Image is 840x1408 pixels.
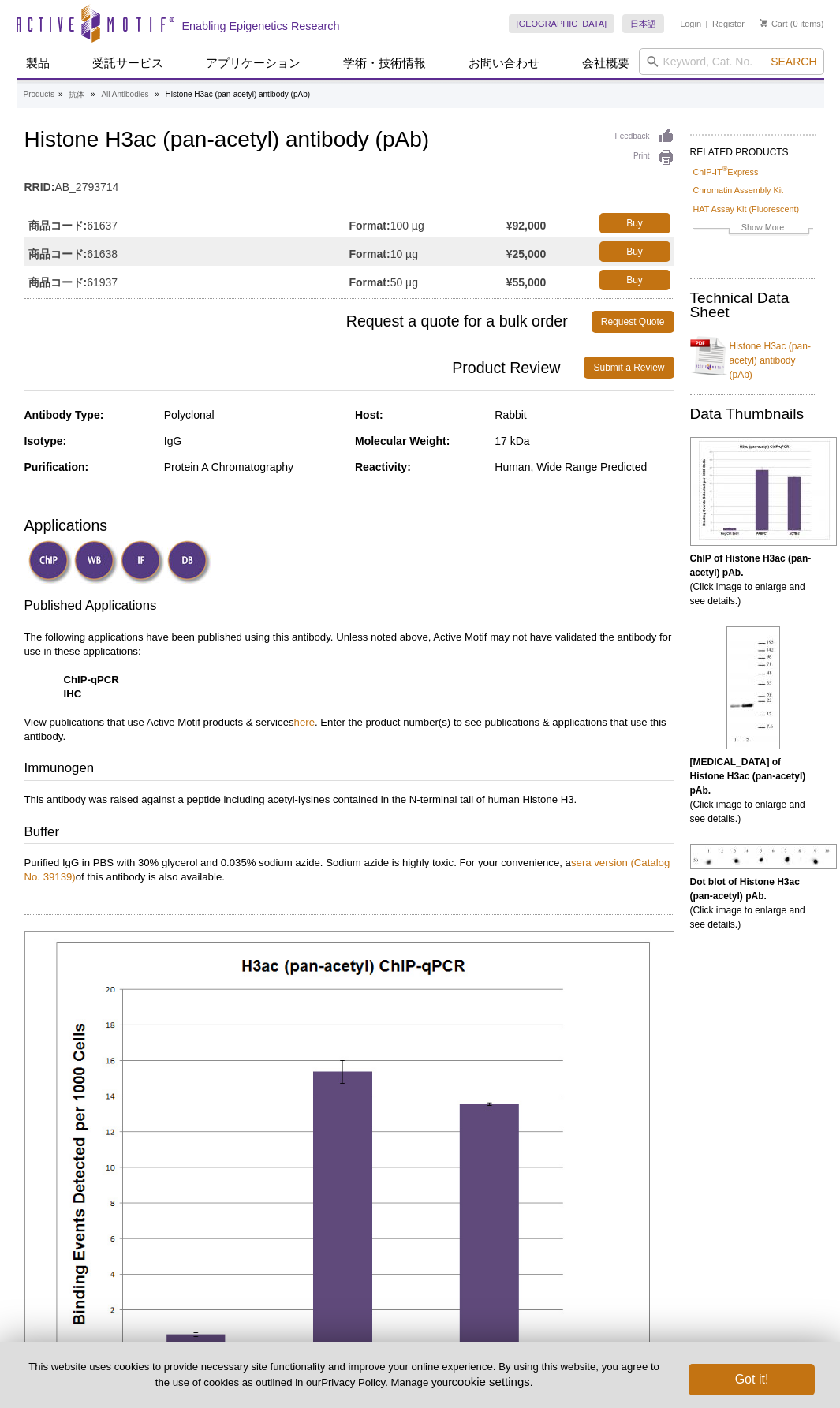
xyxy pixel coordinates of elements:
img: Your Cart [760,19,767,27]
td: 61937 [24,266,349,294]
p: (Click image to enlarge and see details.) [690,875,816,932]
img: Histone H3ac (pan-acetyl) antibody (pAb) tested by ChIP. [690,437,837,546]
button: Got it! [689,1364,815,1395]
a: Histone H3ac (pan-acetyl) antibody (pAb) [690,330,816,382]
strong: IHC [64,688,82,700]
h2: Enabling Epigenetics Research [182,19,340,33]
strong: 商品コード: [28,275,88,289]
a: Buy [599,213,670,233]
div: Polyclonal [164,408,343,422]
span: Search [771,55,816,68]
span: Product Review [24,357,584,379]
img: Histone H3ac (pan-acetyl) antibody (pAb) tested by Western blot. [726,626,780,749]
a: 製品 [17,48,59,78]
h3: Published Applications [24,596,674,618]
img: Immunofluorescence Validated [121,540,164,584]
a: お問い合わせ [459,48,549,78]
button: cookie settings [452,1375,530,1388]
a: All Antibodies [101,88,148,102]
strong: Format: [349,247,390,261]
li: » [58,90,63,99]
h2: Data Thumbnails [690,407,816,421]
li: » [91,90,95,99]
strong: Host: [355,409,383,421]
p: The following applications have been published using this antibody. Unless noted above, Active Mo... [24,630,674,744]
a: Chromatin Assembly Kit [693,183,784,197]
input: Keyword, Cat. No. [639,48,824,75]
h3: Applications [24,514,674,537]
a: Buy [599,270,670,290]
a: Cart [760,18,788,29]
strong: Molecular Weight: [355,435,450,447]
p: (Click image to enlarge and see details.) [690,551,816,608]
img: Histone H3ac (pan-acetyl) antibody (pAb) tested by dot blot analysis. [690,844,837,869]
td: 10 µg [349,237,506,266]
p: This antibody was raised against a peptide including acetyl-lysines contained in the N-terminal t... [24,793,674,807]
a: [GEOGRAPHIC_DATA] [509,14,615,33]
td: AB_2793714 [24,170,674,196]
strong: 商品コード: [28,247,88,261]
p: (Click image to enlarge and see details.) [690,755,816,826]
div: IgG [164,434,343,448]
span: Request a quote for a bulk order [24,311,592,333]
b: ChIP of Histone H3ac (pan-acetyl) pAb. [690,553,812,578]
h2: RELATED PRODUCTS [690,134,816,162]
a: Show More [693,220,813,238]
li: Histone H3ac (pan-acetyl) antibody (pAb) [166,90,310,99]
h3: Buffer [24,823,674,845]
a: Login [680,18,701,29]
td: 61638 [24,237,349,266]
a: 受託サービス [83,48,173,78]
img: Histone H3ac (pan-acetyl) antibody (pAb) tested by ChIP. [24,931,674,1407]
div: Human, Wide Range Predicted [495,460,674,474]
img: Western Blot Validated [74,540,118,584]
li: (0 items) [760,14,824,33]
a: Submit a Review [584,357,674,379]
strong: RRID: [24,180,55,194]
h1: Histone H3ac (pan-acetyl) antibody (pAb) [24,128,674,155]
strong: Format: [349,275,390,289]
h2: Technical Data Sheet [690,291,816,319]
p: This website uses cookies to provide necessary site functionality and improve your online experie... [25,1360,663,1390]
a: here [294,716,315,728]
a: 会社概要 [573,48,639,78]
a: Privacy Policy [321,1376,385,1388]
td: 61637 [24,209,349,237]
div: Protein A Chromatography [164,460,343,474]
li: | [706,14,708,33]
div: 17 kDa [495,434,674,448]
div: Rabbit [495,408,674,422]
button: Search [766,54,821,69]
strong: Isotype: [24,435,67,447]
img: Dot Blot Validated [167,540,211,584]
strong: Antibody Type: [24,409,104,421]
strong: ¥25,000 [506,247,547,261]
a: HAT Assay Kit (Fluorescent) [693,202,800,216]
a: Buy [599,241,670,262]
a: Products [24,88,54,102]
strong: ChIP-qPCR [64,674,119,685]
strong: Reactivity: [355,461,411,473]
a: ChIP-IT®Express [693,165,759,179]
h3: Immunogen [24,759,674,781]
td: 50 µg [349,266,506,294]
strong: ¥55,000 [506,275,547,289]
sup: ® [722,165,728,173]
strong: Purification: [24,461,89,473]
strong: Format: [349,218,390,233]
a: Request Quote [592,311,674,333]
a: 日本語 [622,14,664,33]
a: 抗体 [69,88,84,102]
b: [MEDICAL_DATA] of Histone H3ac (pan-acetyl) pAb. [690,756,806,796]
a: 学術・技術情報 [334,48,435,78]
td: 100 µg [349,209,506,237]
a: Print [615,149,674,166]
a: Feedback [615,128,674,145]
strong: ¥92,000 [506,218,547,233]
li: » [155,90,159,99]
a: Register [712,18,745,29]
b: Dot blot of Histone H3ac (pan-acetyl) pAb. [690,876,800,902]
p: Purified IgG in PBS with 30% glycerol and 0.035% sodium azide. Sodium azide is highly toxic. For ... [24,856,674,884]
strong: 商品コード: [28,218,88,233]
img: ChIP Validated [28,540,72,584]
